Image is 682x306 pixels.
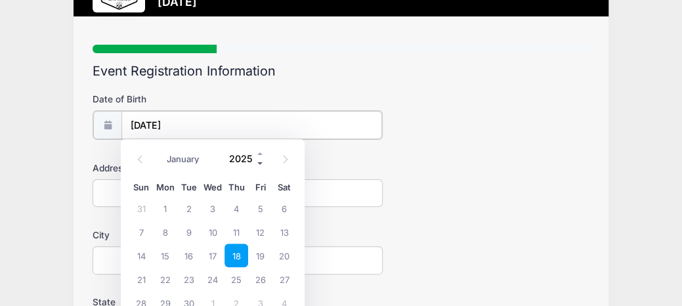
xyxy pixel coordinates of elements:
[121,111,382,139] input: mm/dd/yyyy
[93,64,589,79] h2: Event Registration Information
[224,220,248,244] span: September 11, 2025
[248,196,272,220] span: September 5, 2025
[201,196,224,220] span: September 3, 2025
[129,196,153,220] span: August 31, 2025
[248,244,272,267] span: September 19, 2025
[224,196,248,220] span: September 4, 2025
[177,244,201,267] span: September 16, 2025
[153,267,177,291] span: September 22, 2025
[129,183,153,192] span: Sun
[160,150,219,167] select: Month
[93,229,258,242] label: City
[93,162,258,175] label: Address
[153,196,177,220] span: September 1, 2025
[177,196,201,220] span: September 2, 2025
[177,220,201,244] span: September 9, 2025
[248,183,272,192] span: Fri
[129,220,153,244] span: September 7, 2025
[93,93,258,106] label: Date of Birth
[129,244,153,267] span: September 14, 2025
[248,220,272,244] span: September 12, 2025
[272,196,296,220] span: September 6, 2025
[272,183,296,192] span: Sat
[201,183,224,192] span: Wed
[129,267,153,291] span: September 21, 2025
[272,220,296,244] span: September 13, 2025
[201,267,224,291] span: September 24, 2025
[153,183,177,192] span: Mon
[177,267,201,291] span: September 23, 2025
[272,267,296,291] span: September 27, 2025
[153,220,177,244] span: September 8, 2025
[201,244,224,267] span: September 17, 2025
[248,267,272,291] span: September 26, 2025
[272,244,296,267] span: September 20, 2025
[177,183,201,192] span: Tue
[224,183,248,192] span: Thu
[224,267,248,291] span: September 25, 2025
[201,220,224,244] span: September 10, 2025
[223,148,265,168] input: Year
[153,244,177,267] span: September 15, 2025
[224,244,248,267] span: September 18, 2025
